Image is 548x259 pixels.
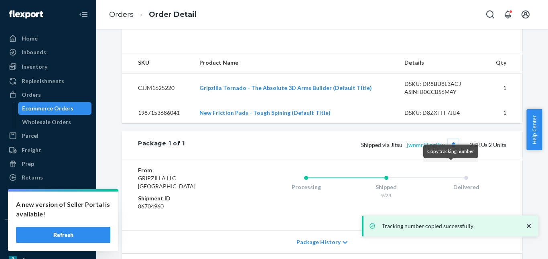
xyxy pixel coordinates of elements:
a: Inbounds [5,46,91,59]
div: Returns [22,173,43,182]
div: Shipped [346,183,426,191]
td: 1987153686041 [122,102,193,123]
div: Freight [22,146,41,154]
a: Ecommerce Orders [18,102,92,115]
div: Home [22,35,38,43]
a: New Friction Pads - Tough Spining (Default Title) [199,109,331,116]
a: Inventory [5,60,91,73]
img: Flexport logo [9,10,43,18]
a: eBay [5,240,91,253]
button: Copy tracking number [448,139,459,150]
div: Delivered [426,183,506,191]
a: Parcel [5,129,91,142]
a: Reporting [5,186,91,198]
button: Close Navigation [75,6,91,22]
a: Freight [5,144,91,157]
td: CJJM1625220 [122,73,193,103]
a: Wholesale Orders [18,116,92,128]
div: DSKU: D8ZXFFF7JU4 [404,109,480,117]
dt: Shipment ID [138,194,234,202]
div: Ecommerce Orders [22,104,73,112]
a: Gripzilla Tornado - The Absolute 3D Arms Builder (Default Title) [199,84,372,91]
a: Order Detail [149,10,197,19]
th: Details [398,52,486,73]
div: Inventory [22,63,47,71]
a: Orders [5,88,91,101]
button: Open Search Box [482,6,498,22]
p: A new version of Seller Portal is available! [16,200,110,219]
div: Replenishments [22,77,64,85]
span: GRIPZILLA LLC [GEOGRAPHIC_DATA] [138,175,195,190]
button: Open account menu [518,6,534,22]
th: SKU [122,52,193,73]
div: Prep [22,160,34,168]
svg: close toast [525,222,533,230]
button: Help Center [526,109,542,150]
dd: 86704960 [138,202,234,210]
dt: From [138,166,234,174]
div: Reporting [22,188,49,196]
a: Orders [109,10,134,19]
div: Orders [22,91,41,99]
th: Product Name [193,52,398,73]
span: Copy tracking number [427,148,474,154]
a: jwnmr55ngj5w [407,141,445,148]
button: Refresh [16,227,110,243]
div: Processing [266,183,346,191]
a: Returns [5,171,91,184]
div: Inbounds [22,48,46,56]
p: Tracking number copied successfully [382,222,517,230]
th: Qty [486,52,522,73]
div: DSKU: DR8BU8L3ACJ [404,80,480,88]
a: Prep [5,157,91,170]
span: Shipped via Jitsu [361,141,459,148]
div: 9/23 [346,192,426,199]
div: ASIN: B0CCBS6M4Y [404,88,480,96]
div: 2 SKUs 2 Units [185,139,506,150]
button: Integrations [5,226,91,239]
button: Open notifications [500,6,516,22]
a: Home [5,32,91,45]
span: Package History [296,238,341,246]
td: 1 [486,73,522,103]
div: Package 1 of 1 [138,139,185,150]
td: 1 [486,102,522,123]
a: Replenishments [5,75,91,88]
a: Billing [5,200,91,213]
div: Wholesale Orders [22,118,71,126]
div: Parcel [22,132,39,140]
ol: breadcrumbs [103,3,203,27]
